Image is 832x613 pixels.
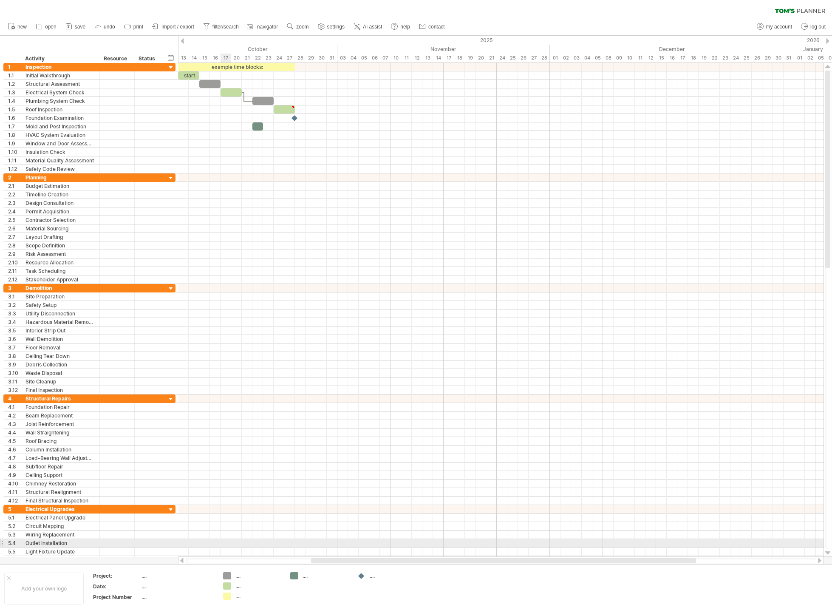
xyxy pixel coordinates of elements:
div: 1.6 [8,114,21,122]
div: Friday, 2 January 2026 [805,54,815,62]
div: 3.4 [8,318,21,326]
div: November 2025 [337,45,550,54]
div: Site Preparation [25,292,95,301]
div: Material Quality Assessment [25,156,95,165]
span: print [133,24,143,30]
div: Wednesday, 17 December 2025 [677,54,688,62]
div: Column Installation [25,446,95,454]
div: Friday, 17 October 2025 [221,54,231,62]
div: Circuit Mapping [25,522,95,530]
a: contact [417,21,447,32]
div: Project Number [93,593,140,601]
div: Monday, 27 October 2025 [284,54,295,62]
div: Inspection [25,63,95,71]
a: zoom [285,21,311,32]
span: undo [104,24,115,30]
div: Initial Walkthrough [25,71,95,79]
div: Monday, 8 December 2025 [603,54,614,62]
div: Site Cleanup [25,377,95,386]
div: Material Sourcing [25,224,95,233]
div: Friday, 19 December 2025 [699,54,709,62]
div: .... [235,593,282,600]
div: Structural Realignment [25,488,95,496]
a: log out [799,21,828,32]
div: Stakeholder Approval [25,275,95,284]
div: 1.1 [8,71,21,79]
div: 3.5 [8,326,21,335]
div: 2.8 [8,241,21,250]
div: 1.7 [8,122,21,131]
div: Wall Demolition [25,335,95,343]
div: 2.5 [8,216,21,224]
div: Electrical Upgrades [25,505,95,513]
div: Planning [25,173,95,182]
a: new [6,21,29,32]
div: 5.3 [8,531,21,539]
div: Tuesday, 23 December 2025 [720,54,730,62]
div: Wednesday, 22 October 2025 [252,54,263,62]
div: Light Fixture Update [25,548,95,556]
div: Status [139,54,157,63]
div: Electrical Panel Upgrade [25,514,95,522]
div: Wednesday, 31 December 2025 [784,54,794,62]
div: Tuesday, 28 October 2025 [295,54,306,62]
div: Friday, 5 December 2025 [592,54,603,62]
div: 2.12 [8,275,21,284]
div: Hazardous Material Removal [25,318,95,326]
div: 5.1 [8,514,21,522]
div: 2 [8,173,21,182]
a: import / export [150,21,197,32]
div: Monday, 15 December 2025 [656,54,667,62]
span: save [75,24,85,30]
span: navigator [257,24,278,30]
div: Tuesday, 11 November 2025 [401,54,412,62]
div: 1.3 [8,88,21,96]
div: Demolition [25,284,95,292]
div: Thursday, 30 October 2025 [316,54,327,62]
div: 4.10 [8,480,21,488]
span: log out [810,24,826,30]
div: Beam Replacement [25,412,95,420]
div: Permit Acquisition [25,207,95,216]
div: 4.8 [8,463,21,471]
div: Tuesday, 16 December 2025 [667,54,677,62]
div: Friday, 31 October 2025 [327,54,337,62]
div: Thursday, 23 October 2025 [263,54,274,62]
div: Wednesday, 26 November 2025 [518,54,529,62]
div: Foundation Examination [25,114,95,122]
div: Friday, 7 November 2025 [380,54,391,62]
span: settings [327,24,345,30]
div: 2.11 [8,267,21,275]
div: Friday, 28 November 2025 [539,54,550,62]
div: Monday, 1 December 2025 [550,54,560,62]
div: Layout Drafting [25,233,95,241]
div: Switch Installation [25,556,95,564]
span: help [400,24,410,30]
div: 1.5 [8,105,21,114]
a: print [122,21,146,32]
div: 4.9 [8,471,21,479]
a: filter/search [201,21,241,32]
div: start [178,71,199,79]
div: Tuesday, 25 November 2025 [507,54,518,62]
div: Thursday, 20 November 2025 [475,54,486,62]
div: Monday, 10 November 2025 [391,54,401,62]
span: new [17,24,27,30]
div: Budget Estimation [25,182,95,190]
div: Thursday, 27 November 2025 [529,54,539,62]
div: Outlet Installation [25,539,95,547]
span: import / export [161,24,194,30]
div: Design Consultation [25,199,95,207]
div: Mold and Pest Inspection [25,122,95,131]
div: 2.9 [8,250,21,258]
div: Date: [93,583,140,590]
div: Roof Bracing [25,437,95,445]
div: 2.4 [8,207,21,216]
div: Friday, 14 November 2025 [433,54,444,62]
div: 4.5 [8,437,21,445]
span: open [45,24,57,30]
div: Chimney Restoration [25,480,95,488]
div: Contractor Selection [25,216,95,224]
a: settings [316,21,347,32]
div: 4.4 [8,429,21,437]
